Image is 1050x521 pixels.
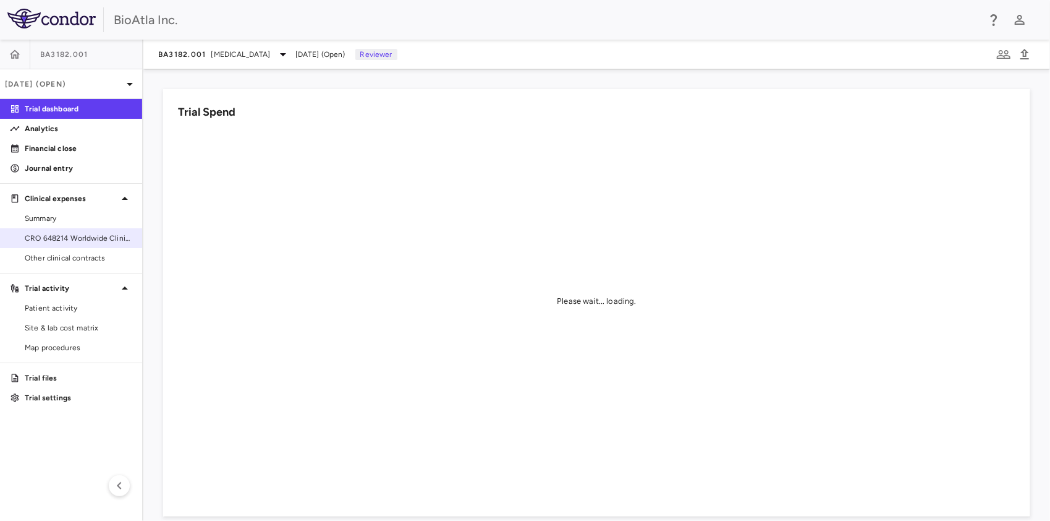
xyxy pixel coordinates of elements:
[40,50,88,59] span: BA3182.001
[158,50,206,59] span: BA3182.001
[7,9,96,28] img: logo-full-BYUhSk78.svg
[25,193,117,204] p: Clinical expenses
[25,322,132,334] span: Site & lab cost matrix
[5,79,122,90] p: [DATE] (Open)
[178,104,235,121] h6: Trial Spend
[25,252,132,264] span: Other clinical contracts
[557,296,636,307] div: Please wait... loading.
[355,49,397,60] p: Reviewer
[25,303,132,314] span: Patient activity
[25,233,132,244] span: CRO 648214 Worldwide Clinical Trials Holdings, Inc.
[25,283,117,294] p: Trial activity
[25,123,132,134] p: Analytics
[25,392,132,403] p: Trial settings
[211,49,271,60] span: [MEDICAL_DATA]
[25,213,132,224] span: Summary
[25,143,132,154] p: Financial close
[25,342,132,353] span: Map procedures
[25,103,132,114] p: Trial dashboard
[25,163,132,174] p: Journal entry
[295,49,345,60] span: [DATE] (Open)
[114,11,978,29] div: BioAtla Inc.
[25,372,132,384] p: Trial files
